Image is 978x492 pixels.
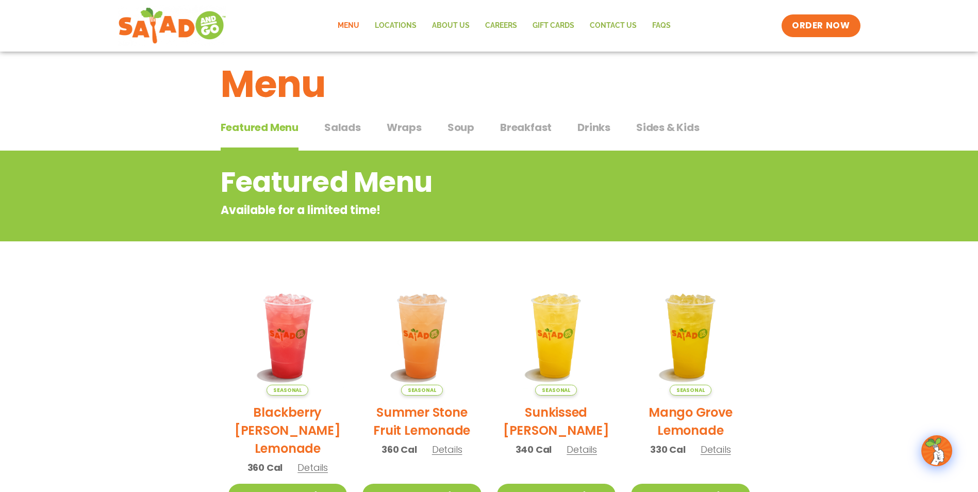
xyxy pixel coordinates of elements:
[525,14,582,38] a: GIFT CARDS
[497,403,616,439] h2: Sunkissed [PERSON_NAME]
[362,276,482,396] img: Product photo for Summer Stone Fruit Lemonade
[631,276,750,396] img: Product photo for Mango Grove Lemonade
[267,385,308,396] span: Seasonal
[670,385,711,396] span: Seasonal
[228,276,347,396] img: Product photo for Blackberry Bramble Lemonade
[516,442,552,456] span: 340 Cal
[644,14,678,38] a: FAQs
[447,120,474,135] span: Soup
[247,461,283,474] span: 360 Cal
[535,385,577,396] span: Seasonal
[297,461,328,474] span: Details
[577,120,610,135] span: Drinks
[497,276,616,396] img: Product photo for Sunkissed Yuzu Lemonade
[792,20,850,32] span: ORDER NOW
[432,443,462,456] span: Details
[650,442,686,456] span: 330 Cal
[382,442,417,456] span: 360 Cal
[324,120,361,135] span: Salads
[636,120,700,135] span: Sides & Kids
[387,120,422,135] span: Wraps
[221,161,675,203] h2: Featured Menu
[582,14,644,38] a: Contact Us
[362,403,482,439] h2: Summer Stone Fruit Lemonade
[221,202,675,219] p: Available for a limited time!
[221,56,758,112] h1: Menu
[118,5,227,46] img: new-SAG-logo-768×292
[424,14,477,38] a: About Us
[330,14,367,38] a: Menu
[367,14,424,38] a: Locations
[221,116,758,151] div: Tabbed content
[228,403,347,457] h2: Blackberry [PERSON_NAME] Lemonade
[631,403,750,439] h2: Mango Grove Lemonade
[330,14,678,38] nav: Menu
[477,14,525,38] a: Careers
[701,443,731,456] span: Details
[221,120,299,135] span: Featured Menu
[401,385,443,396] span: Seasonal
[782,14,860,37] a: ORDER NOW
[922,436,951,465] img: wpChatIcon
[567,443,597,456] span: Details
[500,120,552,135] span: Breakfast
